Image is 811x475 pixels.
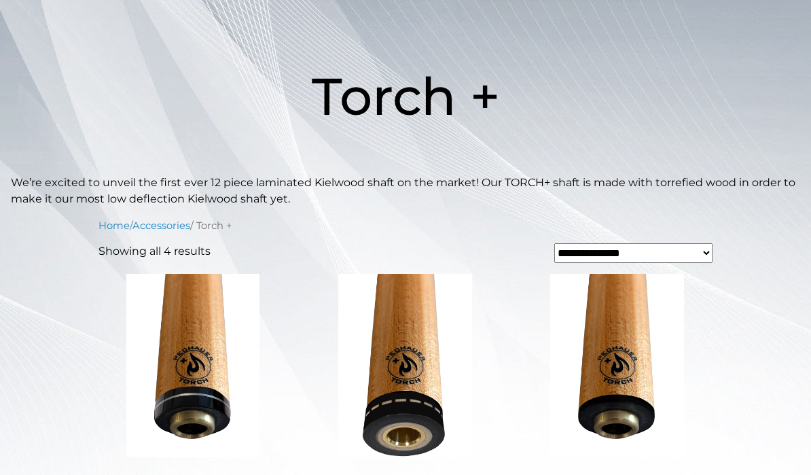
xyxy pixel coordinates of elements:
nav: Breadcrumb [98,218,713,233]
img: Torch+ 12.75mm .850 Joint (Pro Series Single Ring) [98,274,287,457]
p: Showing all 4 results [98,243,211,260]
img: Torch+ 12.75mm .850 (Flat faced/Prior to 2025) [310,274,499,457]
img: Torch+ 12.75mm .850 Joint [Piloted thin black (Pro Series & JP Series 2025)] [523,274,712,457]
p: We’re excited to unveil the first ever 12 piece laminated Kielwood shaft on the market! Our TORCH... [11,175,800,207]
a: Accessories [132,219,190,232]
select: Shop order [554,243,713,263]
a: Home [98,219,130,232]
span: Torch + [312,65,500,128]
